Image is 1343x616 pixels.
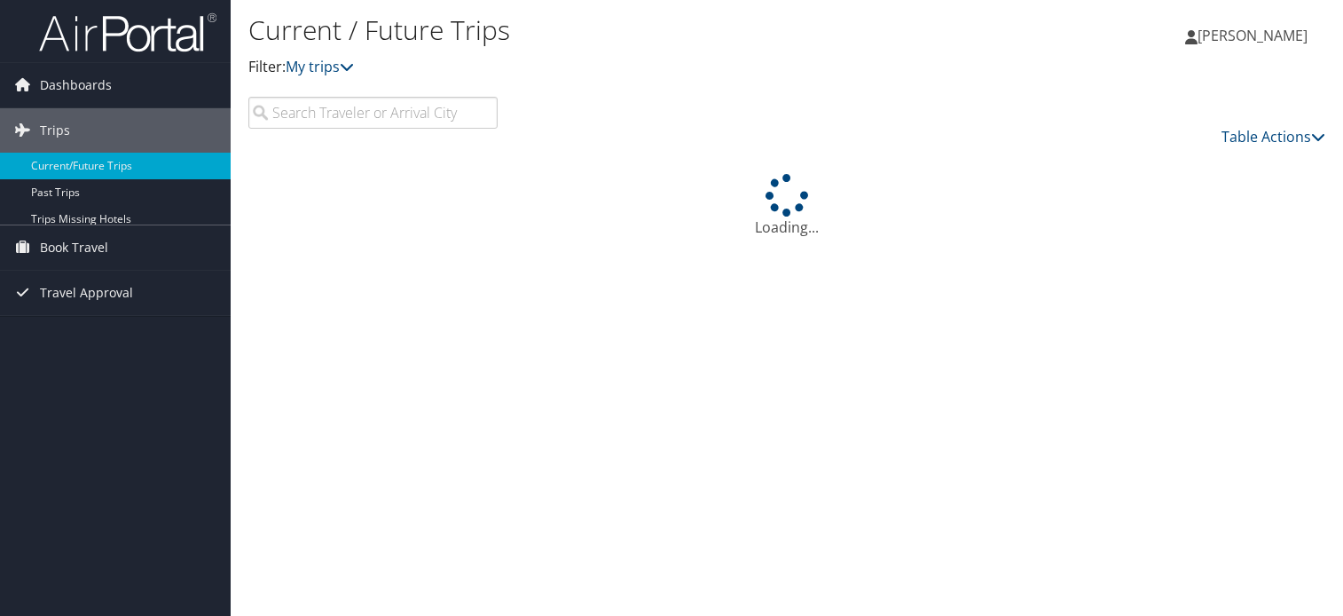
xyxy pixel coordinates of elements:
span: [PERSON_NAME] [1198,26,1308,45]
span: Trips [40,108,70,153]
span: Travel Approval [40,271,133,315]
span: Book Travel [40,225,108,270]
p: Filter: [248,56,966,79]
input: Search Traveler or Arrival City [248,97,498,129]
img: airportal-logo.png [39,12,216,53]
div: Loading... [248,174,1325,238]
a: Table Actions [1221,127,1325,146]
a: [PERSON_NAME] [1185,9,1325,62]
h1: Current / Future Trips [248,12,966,49]
a: My trips [286,57,354,76]
span: Dashboards [40,63,112,107]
